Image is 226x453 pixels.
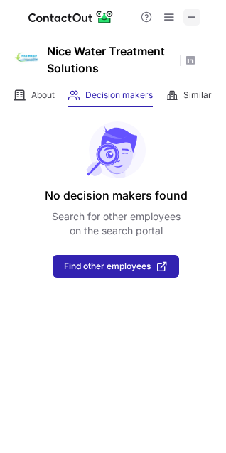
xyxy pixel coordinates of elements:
img: ContactOut v5.3.10 [28,9,114,26]
button: Find other employees [53,255,179,278]
p: Search for other employees on the search portal [52,209,181,238]
span: Find other employees [64,261,151,271]
span: Similar [183,89,212,101]
span: Decision makers [85,89,153,101]
header: No decision makers found [45,187,188,204]
span: About [31,89,55,101]
h1: Nice Water Treatment Solutions [47,43,175,77]
img: f0827b633c9b0ad86d11252813f75f0f [14,43,43,72]
img: No leads found [85,121,146,178]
